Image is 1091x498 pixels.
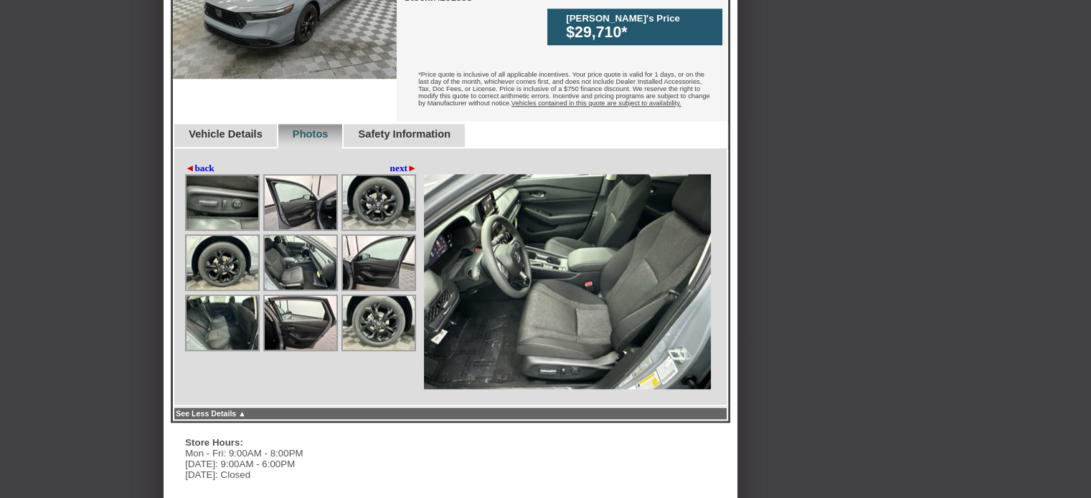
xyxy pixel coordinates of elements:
[511,100,681,107] u: Vehicles contained in this quote are subject to availability.
[176,409,246,418] a: See Less Details ▲
[185,163,194,173] span: ◄
[343,176,415,229] img: Image.aspx
[189,128,263,140] a: Vehicle Details
[185,448,400,480] div: Mon - Fri: 9:00AM - 8:00PM [DATE]: 9:00AM - 6:00PM [DATE]: Closed
[397,60,727,121] div: *Price quote is inclusive of all applicable incentives. Your price quote is valid for 1 days, or ...
[265,296,336,350] img: Image.aspx
[343,296,415,350] img: Image.aspx
[358,128,450,140] a: Safety Information
[186,176,258,229] img: Image.aspx
[185,437,393,448] div: Store Hours:
[407,163,417,173] span: ►
[185,163,214,174] a: ◄back
[424,174,711,389] img: Image.aspx
[186,236,258,289] img: Image.aspx
[293,128,329,140] a: Photos
[566,13,715,24] div: [PERSON_NAME]'s Price
[265,176,336,229] img: Image.aspx
[566,24,715,42] div: $29,710*
[390,163,417,174] a: next►
[343,236,415,289] img: Image.aspx
[186,296,258,350] img: Image.aspx
[265,236,336,289] img: Image.aspx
